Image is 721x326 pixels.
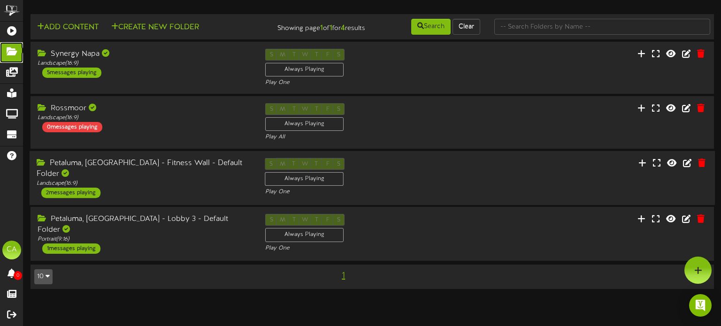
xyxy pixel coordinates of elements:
[42,243,100,254] div: 1 messages playing
[38,60,251,68] div: Landscape ( 16:9 )
[2,241,21,259] div: CA
[265,133,479,141] div: Play All
[265,172,344,186] div: Always Playing
[257,18,372,34] div: Showing page of for results
[265,79,479,87] div: Play One
[341,24,345,32] strong: 4
[42,122,102,132] div: 0 messages playing
[37,179,251,187] div: Landscape ( 16:9 )
[320,24,323,32] strong: 1
[689,294,712,317] div: Open Intercom Messenger
[265,228,344,242] div: Always Playing
[37,158,251,179] div: Petaluma, [GEOGRAPHIC_DATA] - Fitness Wall - Default Folder
[38,214,251,235] div: Petaluma, [GEOGRAPHIC_DATA] - Lobby 3 - Default Folder
[265,63,344,76] div: Always Playing
[108,22,202,33] button: Create New Folder
[494,19,710,35] input: -- Search Folders by Name --
[42,68,101,78] div: 5 messages playing
[38,114,251,122] div: Landscape ( 16:9 )
[265,117,344,131] div: Always Playing
[265,188,480,196] div: Play One
[453,19,480,35] button: Clear
[265,244,479,252] div: Play One
[41,187,100,197] div: 2 messages playing
[38,235,251,243] div: Portrait ( 9:16 )
[339,271,347,281] span: 1
[330,24,332,32] strong: 1
[411,19,451,35] button: Search
[38,103,251,114] div: Rossmoor
[38,49,251,60] div: Synergy Napa
[14,271,22,280] span: 0
[34,269,53,284] button: 10
[34,22,101,33] button: Add Content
